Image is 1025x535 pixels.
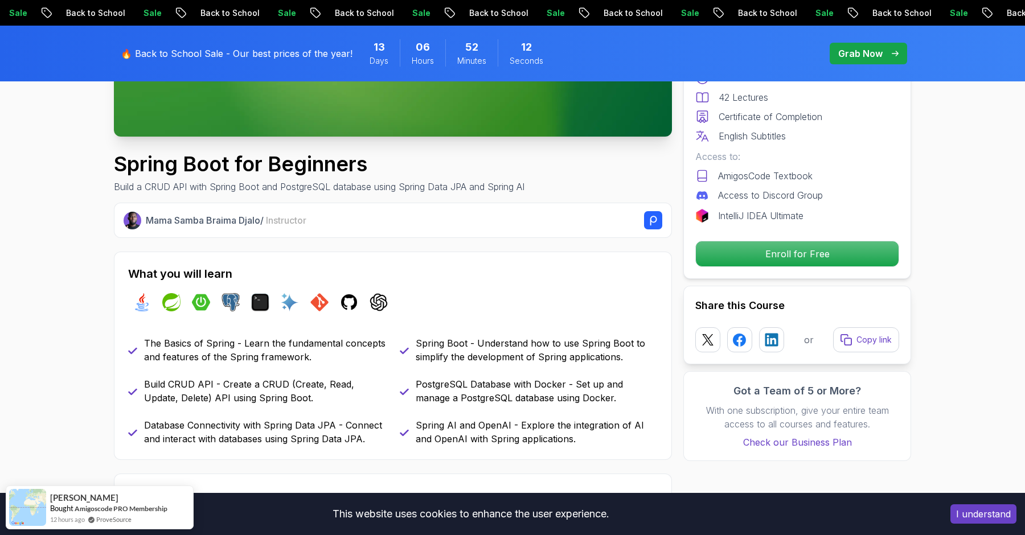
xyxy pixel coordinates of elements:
[838,47,883,60] p: Grab Now
[594,7,672,19] p: Back to School
[695,209,709,223] img: jetbrains logo
[510,55,543,67] span: Seconds
[719,90,768,104] p: 42 Lectures
[833,327,899,352] button: Copy link
[465,39,478,55] span: 52 Minutes
[75,504,167,513] a: Amigoscode PRO Membership
[370,55,388,67] span: Days
[718,209,803,223] p: IntelliJ IDEA Ultimate
[457,55,486,67] span: Minutes
[50,504,73,513] span: Bought
[718,169,813,183] p: AmigosCode Textbook
[460,7,538,19] p: Back to School
[695,241,899,267] button: Enroll for Free
[121,47,352,60] p: 🔥 Back to School Sale - Our best prices of the year!
[695,404,899,431] p: With one subscription, give your entire team access to all courses and features.
[695,298,899,314] h2: Share this Course
[416,418,658,446] p: Spring AI and OpenAI - Explore the integration of AI and OpenAI with Spring applications.
[269,7,305,19] p: Sale
[806,7,843,19] p: Sale
[695,435,899,449] a: Check our Business Plan
[374,39,385,55] span: 13 Days
[521,39,532,55] span: 12 Seconds
[134,7,171,19] p: Sale
[251,293,269,311] img: terminal logo
[9,501,933,526] div: This website uses cookies to enhance the user experience.
[124,212,141,229] img: Nelson Djalo
[191,7,269,19] p: Back to School
[144,336,386,364] p: The Basics of Spring - Learn the fundamental concepts and features of the Spring framework.
[266,215,306,226] span: Instructor
[403,7,440,19] p: Sale
[281,293,299,311] img: ai logo
[863,7,941,19] p: Back to School
[729,7,806,19] p: Back to School
[96,515,132,524] a: ProveSource
[50,493,118,503] span: [PERSON_NAME]
[340,293,358,311] img: github logo
[326,7,403,19] p: Back to School
[114,153,524,175] h1: Spring Boot for Beginners
[941,7,977,19] p: Sale
[9,489,46,526] img: provesource social proof notification image
[695,150,899,163] p: Access to:
[695,383,899,399] h3: Got a Team of 5 or More?
[856,334,892,345] p: Copy link
[416,377,658,405] p: PostgreSQL Database with Docker - Set up and manage a PostgreSQL database using Docker.
[50,515,85,524] span: 12 hours ago
[412,55,434,67] span: Hours
[718,188,823,202] p: Access to Discord Group
[146,213,306,227] p: Mama Samba Braima Djalo /
[696,241,899,266] p: Enroll for Free
[310,293,329,311] img: git logo
[416,336,658,364] p: Spring Boot - Understand how to use Spring Boot to simplify the development of Spring applications.
[192,293,210,311] img: spring-boot logo
[57,7,134,19] p: Back to School
[370,293,388,311] img: chatgpt logo
[950,504,1016,524] button: Accept cookies
[128,266,658,282] h2: What you will learn
[222,293,240,311] img: postgres logo
[114,180,524,194] p: Build a CRUD API with Spring Boot and PostgreSQL database using Spring Data JPA and Spring AI
[719,129,786,143] p: English Subtitles
[144,377,386,405] p: Build CRUD API - Create a CRUD (Create, Read, Update, Delete) API using Spring Boot.
[804,333,814,347] p: or
[162,293,181,311] img: spring logo
[144,418,386,446] p: Database Connectivity with Spring Data JPA - Connect and interact with databases using Spring Dat...
[133,293,151,311] img: java logo
[538,7,574,19] p: Sale
[672,7,708,19] p: Sale
[416,39,430,55] span: 6 Hours
[719,110,822,124] p: Certificate of Completion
